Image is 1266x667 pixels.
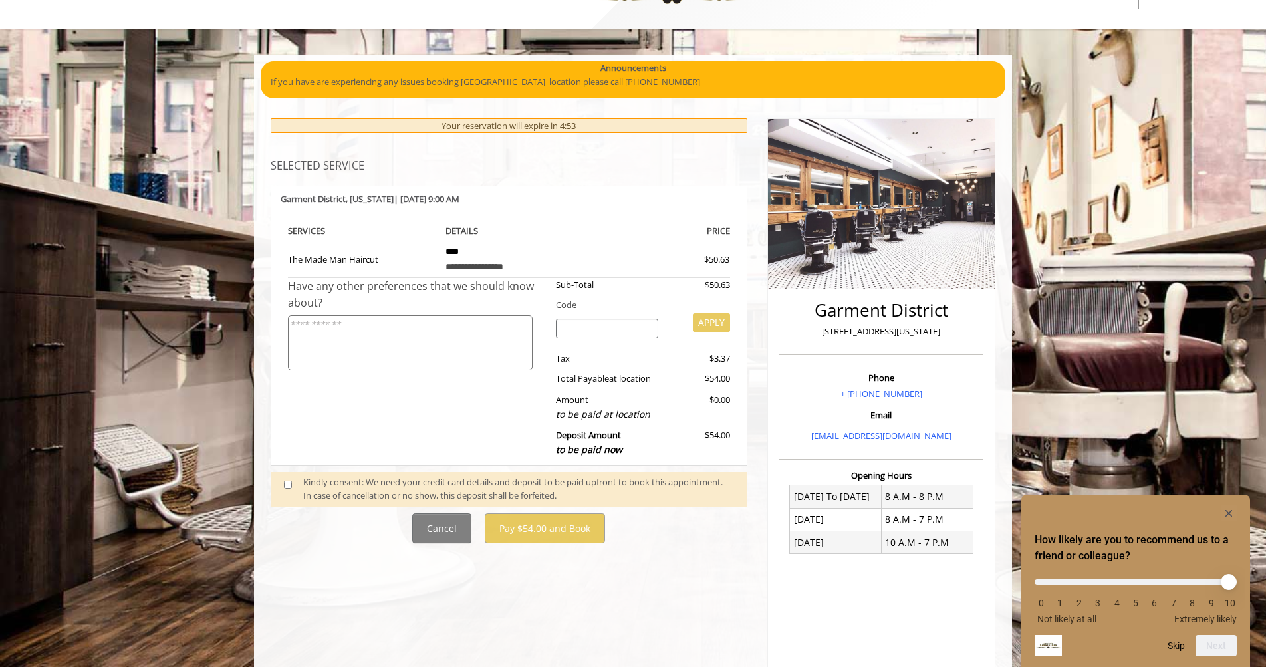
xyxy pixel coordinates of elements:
button: Skip [1168,640,1185,651]
div: Code [546,298,730,312]
h3: Opening Hours [779,471,983,480]
div: Amount [546,393,669,422]
td: [DATE] [790,531,882,554]
li: 3 [1091,598,1104,608]
div: Have any other preferences that we should know about? [288,278,546,312]
b: Deposit Amount [556,429,622,456]
td: 8 A.M - 8 P.M [881,485,973,508]
td: [DATE] To [DATE] [790,485,882,508]
div: $54.00 [668,428,729,457]
div: $3.37 [668,352,729,366]
b: Announcements [600,61,666,75]
li: 2 [1073,598,1086,608]
h3: SELECTED SERVICE [271,160,747,172]
li: 6 [1148,598,1161,608]
div: How likely are you to recommend us to a friend or colleague? Select an option from 0 to 10, with ... [1035,505,1237,656]
td: [DATE] [790,508,882,531]
h3: Phone [783,373,980,382]
div: Total Payable [546,372,669,386]
td: The Made Man Haircut [288,239,436,277]
p: If you have are experiencing any issues booking [GEOGRAPHIC_DATA] location please call [PHONE_NUM... [271,75,995,89]
button: Cancel [412,513,471,543]
div: $0.00 [668,393,729,422]
th: DETAILS [436,223,583,239]
a: + [PHONE_NUMBER] [840,388,922,400]
div: Sub-Total [546,278,669,292]
button: Hide survey [1221,505,1237,521]
h2: How likely are you to recommend us to a friend or colleague? Select an option from 0 to 10, with ... [1035,532,1237,564]
li: 1 [1053,598,1067,608]
td: 10 A.M - 7 P.M [881,531,973,554]
p: [STREET_ADDRESS][US_STATE] [783,325,980,338]
th: SERVICE [288,223,436,239]
span: Not likely at all [1037,614,1096,624]
h2: Garment District [783,301,980,320]
div: $54.00 [668,372,729,386]
span: S [320,225,325,237]
th: PRICE [582,223,730,239]
button: Pay $54.00 and Book [485,513,605,543]
li: 5 [1129,598,1142,608]
div: Tax [546,352,669,366]
span: , [US_STATE] [346,193,394,205]
div: Your reservation will expire in 4:53 [271,118,747,134]
div: $50.63 [656,253,729,267]
div: How likely are you to recommend us to a friend or colleague? Select an option from 0 to 10, with ... [1035,569,1237,624]
div: Kindly consent: We need your credit card details and deposit to be paid upfront to book this appo... [303,475,734,503]
span: Extremely likely [1174,614,1237,624]
div: $50.63 [668,278,729,292]
li: 7 [1167,598,1180,608]
td: 8 A.M - 7 P.M [881,508,973,531]
b: Garment District | [DATE] 9:00 AM [281,193,459,205]
li: 0 [1035,598,1048,608]
h3: Email [783,410,980,420]
button: APPLY [693,313,730,332]
li: 10 [1223,598,1237,608]
li: 8 [1186,598,1199,608]
div: to be paid at location [556,407,659,422]
button: Next question [1196,635,1237,656]
li: 9 [1205,598,1218,608]
a: [EMAIL_ADDRESS][DOMAIN_NAME] [811,430,951,442]
span: at location [609,372,651,384]
li: 4 [1110,598,1124,608]
span: to be paid now [556,443,622,456]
